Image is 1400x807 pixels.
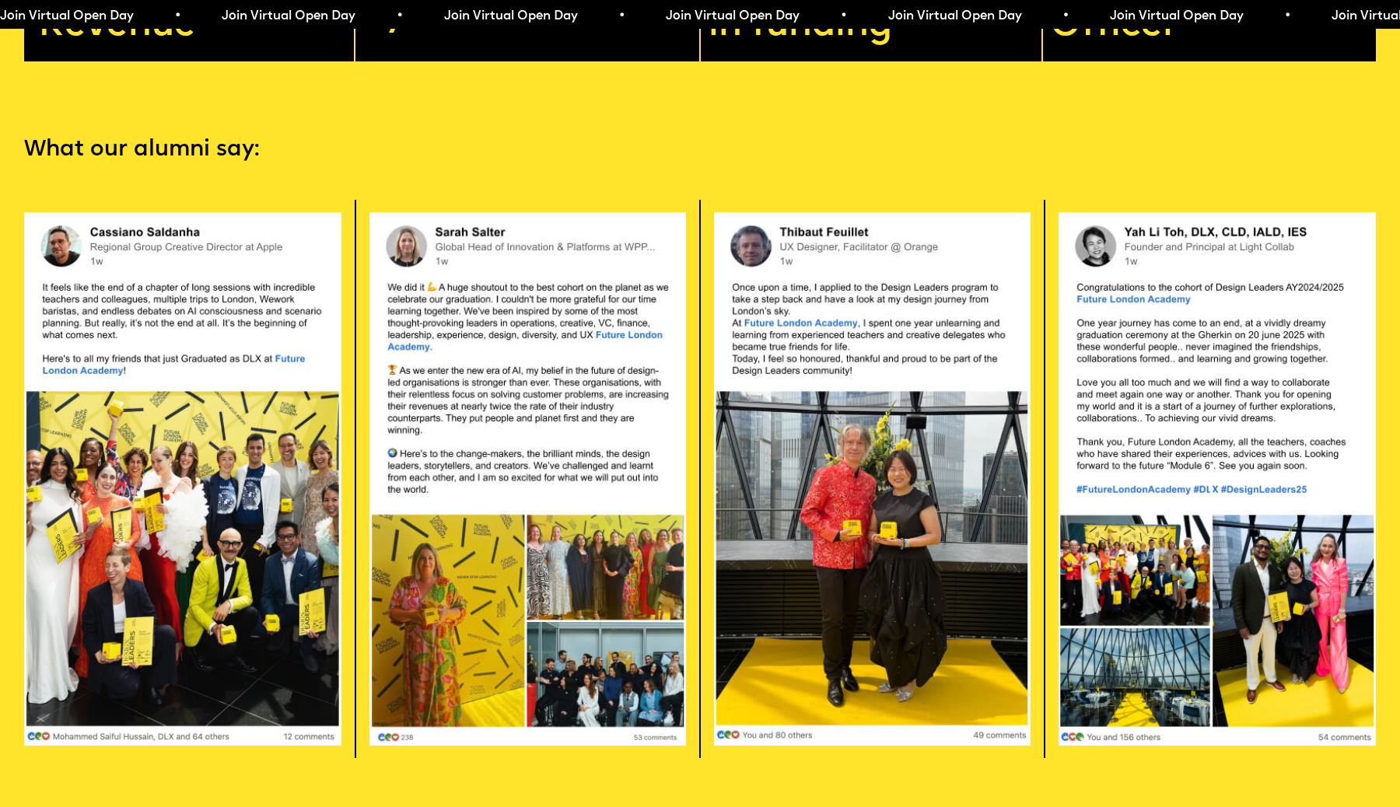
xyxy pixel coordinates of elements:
[173,10,180,23] span: •
[1062,10,1069,23] span: •
[1284,10,1291,23] span: •
[24,134,1376,166] p: What our alumni say:
[618,10,625,23] span: •
[840,10,847,23] span: •
[396,10,403,23] span: •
